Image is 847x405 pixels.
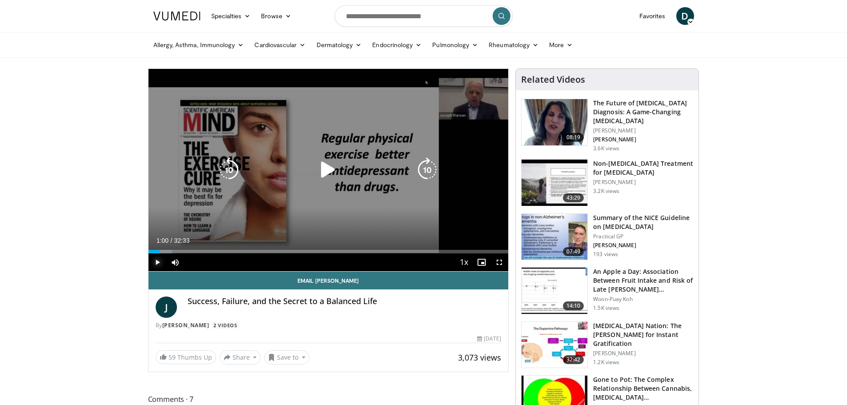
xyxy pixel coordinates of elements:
h3: Gone to Pot: The Complex Relationship Between Cannabis, [MEDICAL_DATA]… [593,375,693,402]
a: 07:49 Summary of the NICE Guideline on [MEDICAL_DATA] Practical GP [PERSON_NAME] 193 views [521,213,693,261]
div: [DATE] [477,335,501,343]
a: Endocrinology [367,36,427,54]
a: Allergy, Asthma, Immunology [148,36,249,54]
span: 32:33 [174,237,189,244]
p: 1.5K views [593,305,619,312]
a: Pulmonology [427,36,483,54]
a: 2 Videos [211,321,240,329]
a: Browse [256,7,297,25]
img: 0fb96a29-ee07-42a6-afe7-0422f9702c53.150x105_q85_crop-smart_upscale.jpg [522,268,587,314]
h3: An Apple a Day: Association Between Fruit Intake and Risk of Late [PERSON_NAME]… [593,267,693,294]
a: D [676,7,694,25]
span: 07:49 [563,247,584,256]
p: Practical GP [593,233,693,240]
img: 8e949c61-8397-4eef-823a-95680e5d1ed1.150x105_q85_crop-smart_upscale.jpg [522,214,587,260]
a: Email [PERSON_NAME] [149,272,509,289]
button: Save to [264,350,309,365]
span: / [171,237,173,244]
a: 43:29 Non-[MEDICAL_DATA] Treatment for [MEDICAL_DATA] [PERSON_NAME] 3.2K views [521,159,693,206]
video-js: Video Player [149,69,509,272]
p: [PERSON_NAME] [593,350,693,357]
a: 59 Thumbs Up [156,350,216,364]
span: 43:29 [563,193,584,202]
p: [PERSON_NAME] [593,179,693,186]
a: Rheumatology [483,36,544,54]
a: J [156,297,177,318]
h3: [MEDICAL_DATA] Nation: The [PERSON_NAME] for Instant Gratification [593,321,693,348]
span: Comments 7 [148,393,509,405]
h3: The Future of [MEDICAL_DATA] Diagnosis: A Game-Changing [MEDICAL_DATA] [593,99,693,125]
h4: Success, Failure, and the Secret to a Balanced Life [188,297,502,306]
button: Playback Rate [455,253,473,271]
a: Dermatology [311,36,367,54]
button: Mute [166,253,184,271]
a: Favorites [634,7,671,25]
button: Enable picture-in-picture mode [473,253,490,271]
a: Cardiovascular [249,36,311,54]
span: 3,073 views [458,352,501,363]
p: [PERSON_NAME] [593,127,693,134]
p: 3.6K views [593,145,619,152]
span: 08:19 [563,133,584,142]
input: Search topics, interventions [335,5,513,27]
img: 8c144ef5-ad01-46b8-bbf2-304ffe1f6934.150x105_q85_crop-smart_upscale.jpg [522,322,587,368]
p: [PERSON_NAME] [593,242,693,249]
p: Woon-Puay Koh [593,296,693,303]
button: Fullscreen [490,253,508,271]
button: Play [149,253,166,271]
img: eb9441ca-a77b-433d-ba99-36af7bbe84ad.150x105_q85_crop-smart_upscale.jpg [522,160,587,206]
img: 5773f076-af47-4b25-9313-17a31d41bb95.150x105_q85_crop-smart_upscale.jpg [522,99,587,145]
p: 3.2K views [593,188,619,195]
span: 59 [169,353,176,361]
h4: Related Videos [521,74,585,85]
a: [PERSON_NAME] [162,321,209,329]
div: By [156,321,502,329]
a: Specialties [206,7,256,25]
h3: Summary of the NICE Guideline on [MEDICAL_DATA] [593,213,693,231]
p: [PERSON_NAME] [593,136,693,143]
span: 32:42 [563,355,584,364]
span: 14:10 [563,301,584,310]
a: 08:19 The Future of [MEDICAL_DATA] Diagnosis: A Game-Changing [MEDICAL_DATA] [PERSON_NAME] [PERSO... [521,99,693,152]
div: Progress Bar [149,250,509,253]
a: 32:42 [MEDICAL_DATA] Nation: The [PERSON_NAME] for Instant Gratification [PERSON_NAME] 1.2K views [521,321,693,369]
img: VuMedi Logo [153,12,201,20]
a: 14:10 An Apple a Day: Association Between Fruit Intake and Risk of Late [PERSON_NAME]… Woon-Puay ... [521,267,693,314]
a: More [544,36,578,54]
span: 1:00 [157,237,169,244]
p: 193 views [593,251,618,258]
p: 1.2K views [593,359,619,366]
h3: Non-[MEDICAL_DATA] Treatment for [MEDICAL_DATA] [593,159,693,177]
button: Share [220,350,261,365]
